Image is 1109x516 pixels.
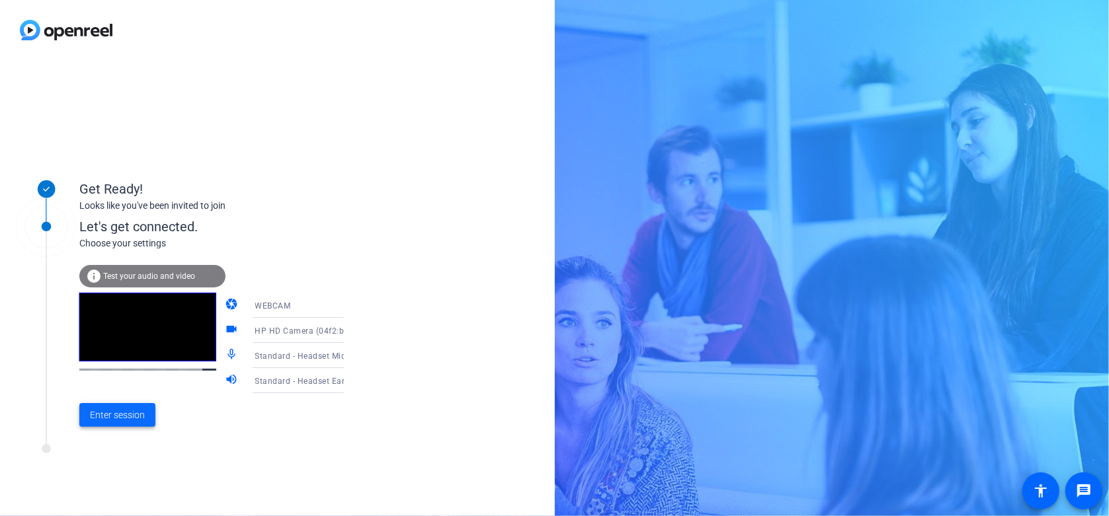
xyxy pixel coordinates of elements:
span: Standard - Headset Earphone (2- Poly Voyager Focus 2 Series) (047f:0154) [255,375,546,386]
span: WEBCAM [255,301,291,311]
span: HP HD Camera (04f2:b6bf) [255,325,360,336]
span: Enter session [90,408,145,422]
div: Get Ready! [79,179,344,199]
div: Choose your settings [79,237,371,250]
mat-icon: camera [226,297,241,313]
div: Let's get connected. [79,217,371,237]
div: Looks like you've been invited to join [79,199,344,213]
span: Test your audio and video [103,272,195,281]
span: Standard - Headset Microphone (2- Poly Voyager Focus 2 Series) (047f:0154) [255,350,554,361]
mat-icon: volume_up [226,373,241,388]
mat-icon: accessibility [1033,483,1049,499]
mat-icon: mic_none [226,348,241,363]
mat-icon: message [1076,483,1092,499]
mat-icon: info [86,268,102,284]
button: Enter session [79,403,155,427]
mat-icon: videocam [226,322,241,338]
